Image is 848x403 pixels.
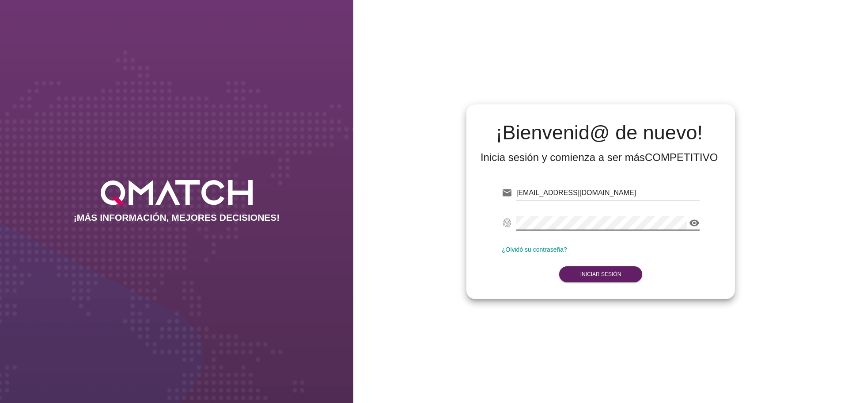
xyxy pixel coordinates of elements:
h2: ¡MÁS INFORMACIÓN, MEJORES DECISIONES! [74,212,280,223]
h2: ¡Bienvenid@ de nuevo! [481,122,718,143]
button: Iniciar Sesión [559,266,643,282]
strong: Iniciar Sesión [580,271,621,277]
i: visibility [689,218,700,228]
a: ¿Olvidó su contraseña? [502,246,567,253]
input: E-mail [516,186,700,200]
i: fingerprint [502,218,512,228]
strong: COMPETITIVO [645,151,718,163]
i: email [502,188,512,198]
div: Inicia sesión y comienza a ser más [481,150,718,165]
